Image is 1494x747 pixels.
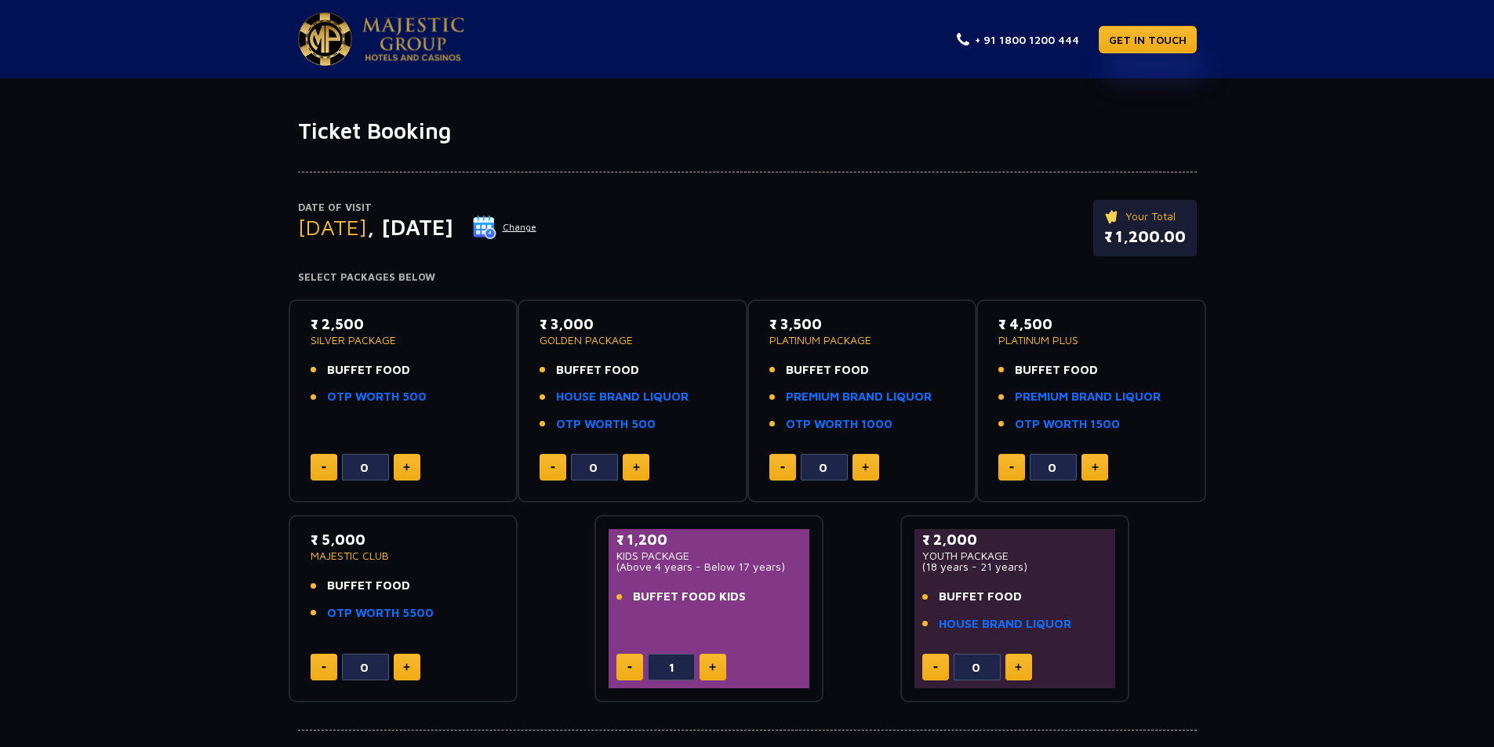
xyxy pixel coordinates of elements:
a: OTP WORTH 500 [556,415,656,433]
img: plus [1015,663,1022,671]
img: plus [862,463,869,471]
p: GOLDEN PACKAGE [540,335,725,346]
img: minus [780,466,785,469]
span: BUFFET FOOD [786,361,869,379]
img: plus [403,663,410,671]
img: minus [322,466,326,469]
a: OTP WORTH 5500 [327,604,434,622]
p: KIDS PACKAGE [616,550,802,561]
img: minus [322,666,326,669]
p: ₹ 5,000 [311,529,496,550]
img: minus [551,466,555,469]
img: Majestic Pride [298,13,352,66]
img: plus [709,663,716,671]
p: Your Total [1104,208,1186,225]
p: MAJESTIC CLUB [311,550,496,561]
p: PLATINUM PACKAGE [769,335,955,346]
span: BUFFET FOOD KIDS [633,588,746,606]
p: YOUTH PACKAGE [922,550,1108,561]
h1: Ticket Booking [298,118,1197,144]
span: BUFFET FOOD [1015,361,1098,379]
span: BUFFET FOOD [556,361,639,379]
img: Majestic Pride [362,17,464,61]
p: ₹ 3,000 [540,314,725,335]
span: BUFFET FOOD [939,588,1022,606]
p: ₹ 3,500 [769,314,955,335]
p: ₹ 4,500 [998,314,1184,335]
img: plus [403,463,410,471]
p: SILVER PACKAGE [311,335,496,346]
a: HOUSE BRAND LIQUOR [939,615,1071,633]
span: BUFFET FOOD [327,361,410,379]
a: + 91 1800 1200 444 [957,31,1079,48]
a: OTP WORTH 1000 [786,415,892,433]
p: Date of Visit [298,200,537,216]
p: (Above 4 years - Below 17 years) [616,561,802,572]
img: plus [1092,463,1099,471]
img: plus [633,463,640,471]
span: , [DATE] [367,214,453,240]
span: [DATE] [298,214,367,240]
button: Change [472,215,537,240]
img: minus [933,666,938,669]
a: HOUSE BRAND LIQUOR [556,388,689,406]
p: ₹ 1,200 [616,529,802,550]
img: ticket [1104,208,1121,225]
a: PREMIUM BRAND LIQUOR [1015,388,1161,406]
p: ₹ 2,000 [922,529,1108,550]
a: OTP WORTH 1500 [1015,415,1120,433]
p: (18 years - 21 years) [922,561,1108,572]
p: PLATINUM PLUS [998,335,1184,346]
a: OTP WORTH 500 [327,388,427,406]
a: PREMIUM BRAND LIQUOR [786,388,932,406]
img: minus [627,666,632,669]
h4: Select Packages Below [298,271,1197,284]
img: minus [1009,466,1014,469]
p: ₹ 1,200.00 [1104,225,1186,248]
p: ₹ 2,500 [311,314,496,335]
span: BUFFET FOOD [327,577,410,595]
a: GET IN TOUCH [1099,26,1197,53]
